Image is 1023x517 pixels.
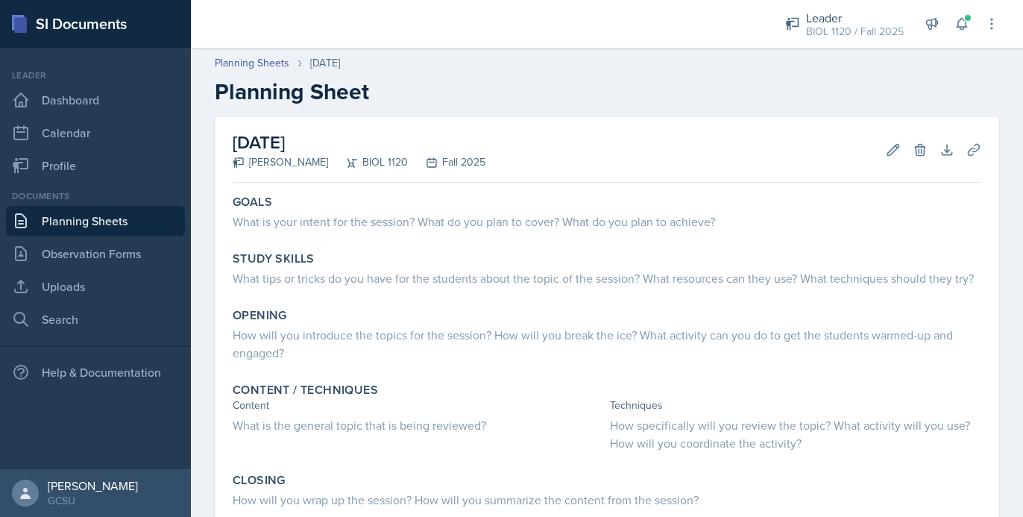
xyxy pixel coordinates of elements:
[6,189,185,203] div: Documents
[233,269,981,287] div: What tips or tricks do you have for the students about the topic of the session? What resources c...
[233,473,286,488] label: Closing
[6,239,185,269] a: Observation Forms
[233,129,485,156] h2: [DATE]
[233,251,315,266] label: Study Skills
[6,357,185,387] div: Help & Documentation
[6,151,185,181] a: Profile
[233,154,328,170] div: [PERSON_NAME]
[6,85,185,115] a: Dashboard
[310,55,340,71] div: [DATE]
[233,398,604,413] div: Content
[6,69,185,82] div: Leader
[233,491,981,509] div: How will you wrap up the session? How will you summarize the content from the session?
[233,213,981,231] div: What is your intent for the session? What do you plan to cover? What do you plan to achieve?
[233,195,272,210] label: Goals
[806,24,904,40] div: BIOL 1120 / Fall 2025
[215,78,999,105] h2: Planning Sheet
[6,304,185,334] a: Search
[408,154,485,170] div: Fall 2025
[806,9,904,27] div: Leader
[215,55,289,71] a: Planning Sheets
[6,272,185,301] a: Uploads
[610,416,981,452] div: How specifically will you review the topic? What activity will you use? How will you coordinate t...
[233,308,287,323] label: Opening
[233,326,981,362] div: How will you introduce the topics for the session? How will you break the ice? What activity can ...
[610,398,981,413] div: Techniques
[328,154,408,170] div: BIOL 1120
[233,383,378,398] label: Content / Techniques
[6,118,185,148] a: Calendar
[233,416,604,434] div: What is the general topic that is being reviewed?
[6,206,185,236] a: Planning Sheets
[48,493,138,508] div: GCSU
[48,478,138,493] div: [PERSON_NAME]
